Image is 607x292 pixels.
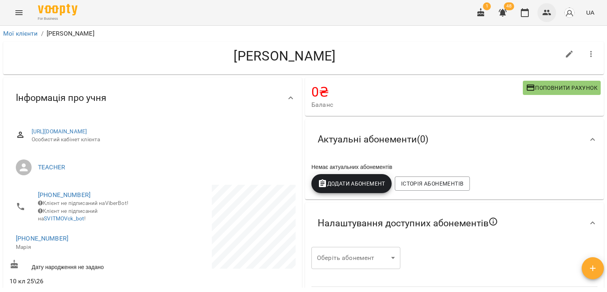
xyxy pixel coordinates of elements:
p: [PERSON_NAME] [47,29,94,38]
div: ​ [311,247,400,269]
div: Актуальні абонементи(0) [305,119,604,160]
button: Історія абонементів [395,176,470,191]
div: Немає актуальних абонементів [310,161,599,173]
h4: [PERSON_NAME] [9,48,560,64]
img: avatar_s.png [564,7,575,18]
span: Налаштування доступних абонементів [318,217,498,229]
a: TEACHER [38,163,65,171]
div: Інформація про учня [3,78,302,118]
div: Налаштування доступних абонементів [305,203,604,244]
svg: Якщо не обрано жодного, клієнт зможе побачити всі публічні абонементи [488,217,498,226]
h4: 0 ₴ [311,84,523,100]
span: Особистий кабінет клієнта [32,136,289,144]
span: For Business [38,16,77,21]
button: UA [583,5,598,20]
a: [URL][DOMAIN_NAME] [32,128,87,135]
li: / [41,29,43,38]
a: Мої клієнти [3,30,38,37]
span: Клієнт не підписаний на ViberBot! [38,200,128,206]
span: Актуальні абонементи ( 0 ) [318,133,428,146]
span: Поповнити рахунок [526,83,598,93]
img: Voopty Logo [38,4,77,15]
span: UA [586,8,594,17]
nav: breadcrumb [3,29,604,38]
span: Інформація про учня [16,92,106,104]
span: Історія абонементів [401,179,464,188]
span: Клієнт не підписаний на ! [38,208,98,222]
button: Поповнити рахунок [523,81,601,95]
p: Марія [16,243,145,251]
span: 1 [483,2,491,10]
button: Додати Абонемент [311,174,392,193]
span: Баланс [311,100,523,110]
a: [PHONE_NUMBER] [16,235,68,242]
button: Menu [9,3,28,22]
span: 48 [504,2,514,10]
span: 10 кл 25\26 [9,277,44,285]
a: SVITMOVck_bot [44,215,84,222]
span: Додати Абонемент [318,179,385,188]
a: [PHONE_NUMBER] [38,191,90,199]
div: Дату народження не задано [8,258,153,273]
